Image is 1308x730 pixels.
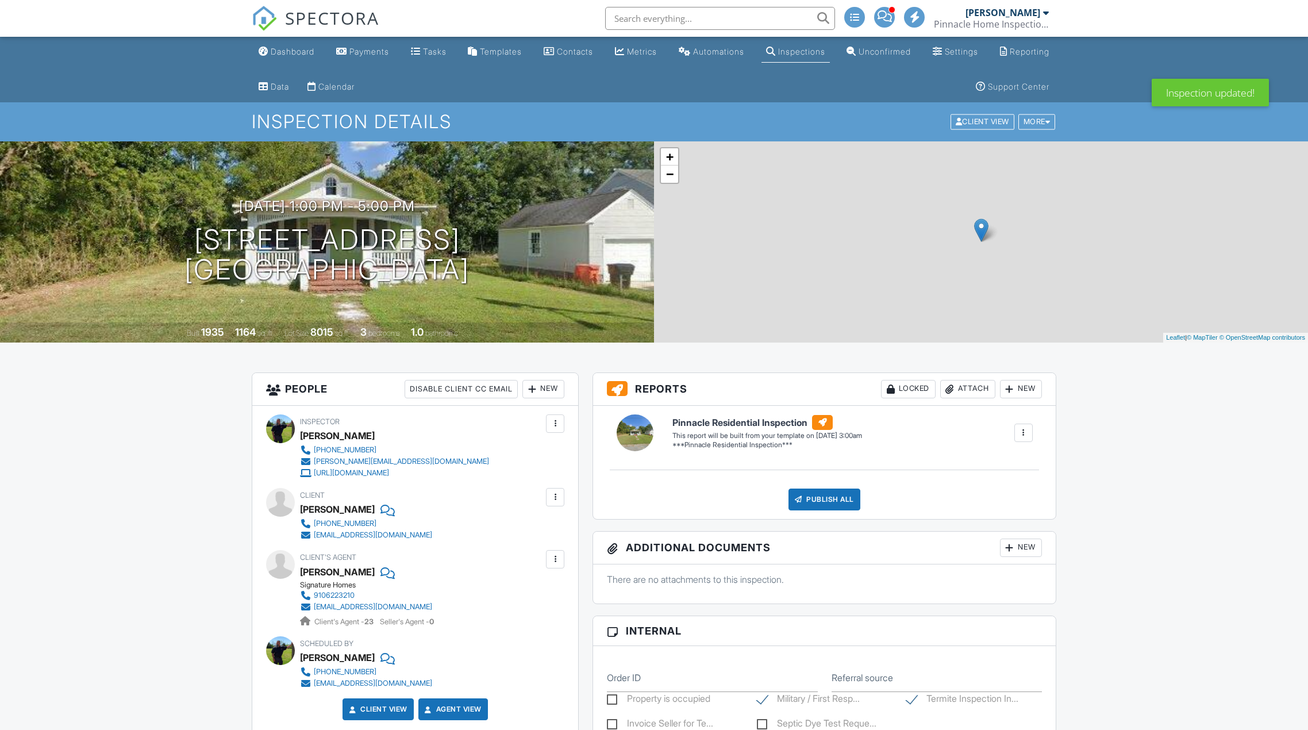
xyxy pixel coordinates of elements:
a: Client View [949,117,1017,125]
div: ***Pinnacle Residential Inspection*** [672,440,862,450]
a: Support Center [971,76,1054,98]
div: | [1163,333,1308,343]
span: Seller's Agent - [380,617,434,626]
div: Unconfirmed [859,47,911,56]
div: [PERSON_NAME] [300,427,375,444]
h3: [DATE] 1:00 pm - 5:00 pm [239,198,415,214]
div: Templates [480,47,522,56]
div: Client View [951,114,1014,130]
div: [EMAIL_ADDRESS][DOMAIN_NAME] [314,531,432,540]
h3: Additional Documents [593,532,1056,564]
label: Military / First Responder [757,693,860,708]
a: Data [254,76,294,98]
div: Reporting [1010,47,1049,56]
a: Settings [928,41,983,63]
a: Contacts [539,41,598,63]
div: New [522,380,564,398]
div: This report will be built from your template on [DATE] 3:00am [672,431,862,440]
div: Settings [945,47,978,56]
label: Order ID [607,671,641,684]
div: Signature Homes [300,581,441,590]
div: Disable Client CC Email [405,380,518,398]
div: Payments [349,47,389,56]
div: Pinnacle Home Inspections [934,18,1049,30]
div: More [1018,114,1056,130]
a: Leaflet [1166,334,1185,341]
div: 9106223210 [314,591,355,600]
div: Attach [940,380,995,398]
div: 8015 [310,326,333,338]
div: [EMAIL_ADDRESS][DOMAIN_NAME] [314,602,432,612]
div: Contacts [557,47,593,56]
div: Inspections [778,47,825,56]
h1: [STREET_ADDRESS] [GEOGRAPHIC_DATA] [184,225,470,286]
a: Unconfirmed [842,41,915,63]
div: [PERSON_NAME] [965,7,1040,18]
span: Client's Agent - [314,617,375,626]
div: Support Center [988,82,1049,91]
h3: Internal [593,616,1056,646]
div: New [1000,539,1042,557]
a: Reporting [995,41,1054,63]
a: Zoom in [661,148,678,166]
a: © MapTiler [1187,334,1218,341]
div: [PHONE_NUMBER] [314,667,376,677]
a: Calendar [303,76,359,98]
div: New [1000,380,1042,398]
div: Automations [693,47,744,56]
div: [PERSON_NAME] [300,501,375,518]
a: 9106223210 [300,590,432,601]
a: Client View [347,704,407,715]
label: Property is occupied [607,693,710,708]
a: Agent View [422,704,482,715]
a: [PHONE_NUMBER] [300,518,432,529]
input: Search everything... [605,7,835,30]
span: bedrooms [368,329,400,337]
span: sq. ft. [257,329,274,337]
p: There are no attachments to this inspection. [607,573,1042,586]
div: [PHONE_NUMBER] [314,445,376,455]
div: [URL][DOMAIN_NAME] [314,468,389,478]
label: Referral source [832,671,893,684]
span: Lot Size [284,329,309,337]
a: Payments [332,41,394,63]
a: Dashboard [254,41,319,63]
a: © OpenStreetMap contributors [1219,334,1305,341]
strong: 23 [364,617,374,626]
span: Client's Agent [300,553,356,562]
a: [EMAIL_ADDRESS][DOMAIN_NAME] [300,601,432,613]
label: Termite Inspection Include Outbuildings (VA Loan) [906,693,1018,708]
div: Locked [881,380,936,398]
a: [PERSON_NAME] [300,563,375,581]
strong: 0 [429,617,434,626]
span: Inspector [300,417,340,426]
a: Inspections [761,41,830,63]
a: [PHONE_NUMBER] [300,444,489,456]
a: SPECTORA [252,16,379,40]
div: 1935 [201,326,224,338]
div: [EMAIL_ADDRESS][DOMAIN_NAME] [314,679,432,688]
div: Data [271,82,289,91]
a: [EMAIL_ADDRESS][DOMAIN_NAME] [300,529,432,541]
div: Metrics [627,47,657,56]
div: Inspection updated! [1152,79,1269,106]
a: [URL][DOMAIN_NAME] [300,467,489,479]
a: Metrics [610,41,661,63]
div: [PERSON_NAME] [300,649,375,666]
h1: Inspection Details [252,112,1056,132]
a: Automations (Advanced) [674,41,749,63]
div: Dashboard [271,47,314,56]
a: Templates [463,41,526,63]
div: Tasks [423,47,447,56]
div: [PERSON_NAME][EMAIL_ADDRESS][DOMAIN_NAME] [314,457,489,466]
div: Publish All [788,489,860,510]
span: bathrooms [425,329,458,337]
div: 1.0 [411,326,424,338]
div: Calendar [318,82,355,91]
a: Zoom out [661,166,678,183]
img: The Best Home Inspection Software - Spectora [252,6,277,31]
a: Tasks [406,41,451,63]
div: 3 [360,326,367,338]
span: sq.ft. [335,329,349,337]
